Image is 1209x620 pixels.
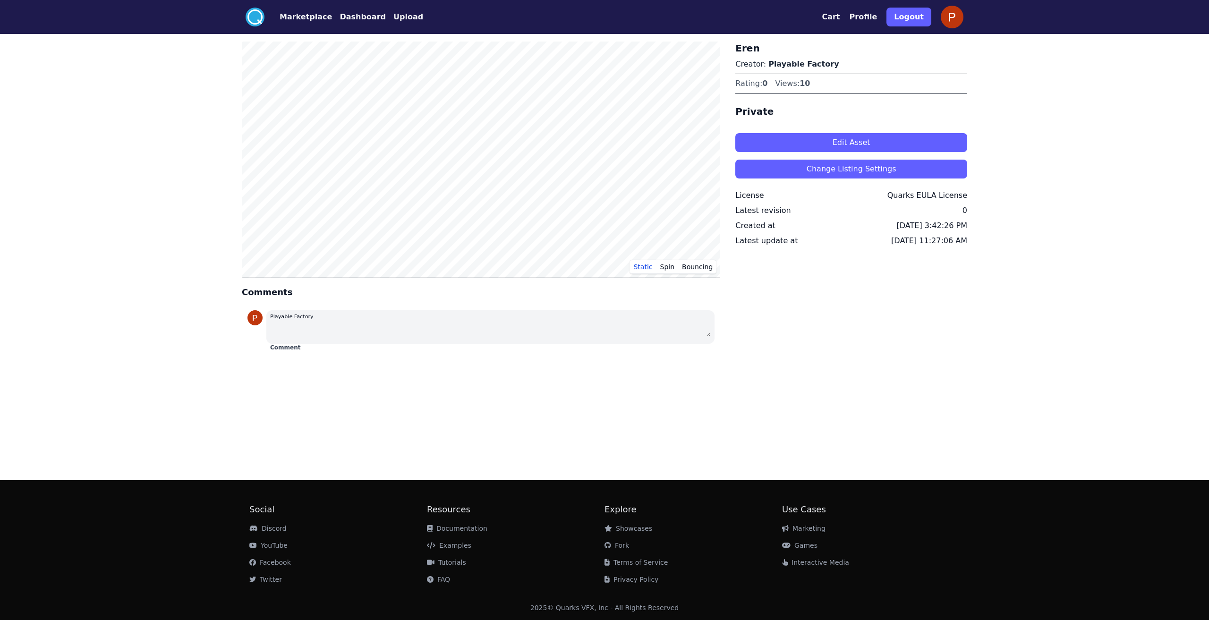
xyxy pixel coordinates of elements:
[822,11,840,23] button: Cart
[891,235,967,246] div: [DATE] 11:27:06 AM
[427,576,450,583] a: FAQ
[735,126,967,152] a: Edit Asset
[530,603,679,612] div: 2025 © Quarks VFX, Inc - All Rights Reserved
[242,286,720,299] h4: Comments
[604,559,668,566] a: Terms of Service
[897,220,967,231] div: [DATE] 3:42:26 PM
[280,11,332,23] button: Marketplace
[735,205,791,216] div: Latest revision
[735,133,967,152] button: Edit Asset
[735,59,967,70] p: Creator:
[604,542,629,549] a: Fork
[427,525,487,532] a: Documentation
[800,79,810,88] span: 10
[775,78,810,89] div: Views:
[782,503,960,516] h2: Use Cases
[630,260,656,274] button: Static
[386,11,423,23] a: Upload
[886,8,931,26] button: Logout
[249,525,287,532] a: Discord
[782,525,826,532] a: Marketing
[393,11,423,23] button: Upload
[332,11,386,23] a: Dashboard
[249,559,291,566] a: Facebook
[735,105,967,118] h4: Private
[678,260,716,274] button: Bouncing
[762,79,767,88] span: 0
[962,205,967,216] div: 0
[735,160,967,178] button: Change Listing Settings
[941,6,963,28] img: profile
[850,11,877,23] button: Profile
[768,59,839,68] a: Playable Factory
[735,190,764,201] div: License
[270,344,300,351] button: Comment
[887,190,967,201] div: Quarks EULA License
[427,559,466,566] a: Tutorials
[886,4,931,30] a: Logout
[604,503,782,516] h2: Explore
[735,220,775,231] div: Created at
[604,525,652,532] a: Showcases
[270,314,314,320] small: Playable Factory
[427,503,604,516] h2: Resources
[782,542,817,549] a: Games
[340,11,386,23] button: Dashboard
[735,42,967,55] h3: Eren
[735,78,767,89] div: Rating:
[264,11,332,23] a: Marketplace
[247,310,263,325] img: profile
[249,542,288,549] a: YouTube
[604,576,658,583] a: Privacy Policy
[656,260,679,274] button: Spin
[427,542,471,549] a: Examples
[735,235,798,246] div: Latest update at
[249,503,427,516] h2: Social
[782,559,849,566] a: Interactive Media
[249,576,282,583] a: Twitter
